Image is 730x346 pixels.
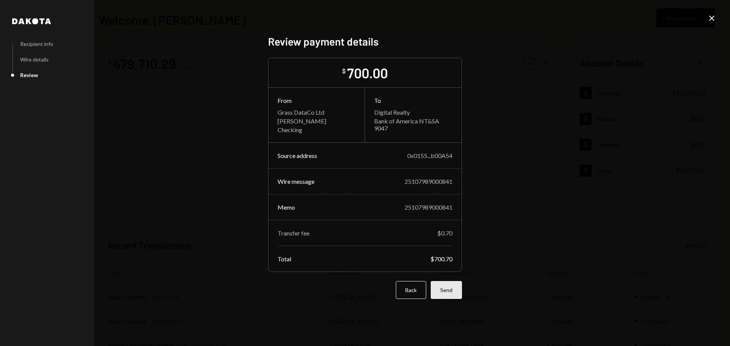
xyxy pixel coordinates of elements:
[347,64,388,81] div: 700.00
[20,56,49,63] div: Wire details
[407,152,452,159] div: 0x0155...b00A54
[278,109,355,116] div: Grass DataCo Ltd
[342,67,346,75] div: $
[405,178,452,185] div: 25107989000841
[374,109,452,116] div: Digital Realty
[278,229,309,237] div: Transfer fee
[405,204,452,211] div: 25107989000841
[278,178,314,185] div: Wire message
[396,281,426,299] button: Back
[268,34,462,49] h2: Review payment details
[20,41,53,47] div: Recipient info
[431,281,462,299] button: Send
[278,97,355,104] div: From
[278,126,355,133] div: Checking
[278,117,355,125] div: [PERSON_NAME]
[437,229,452,237] div: $0.70
[278,204,295,211] div: Memo
[430,255,452,262] div: $700.70
[374,97,452,104] div: To
[278,152,317,159] div: Source address
[20,72,38,78] div: Review
[278,255,291,262] div: Total
[374,117,452,132] div: Bank of America NT&SA 9047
